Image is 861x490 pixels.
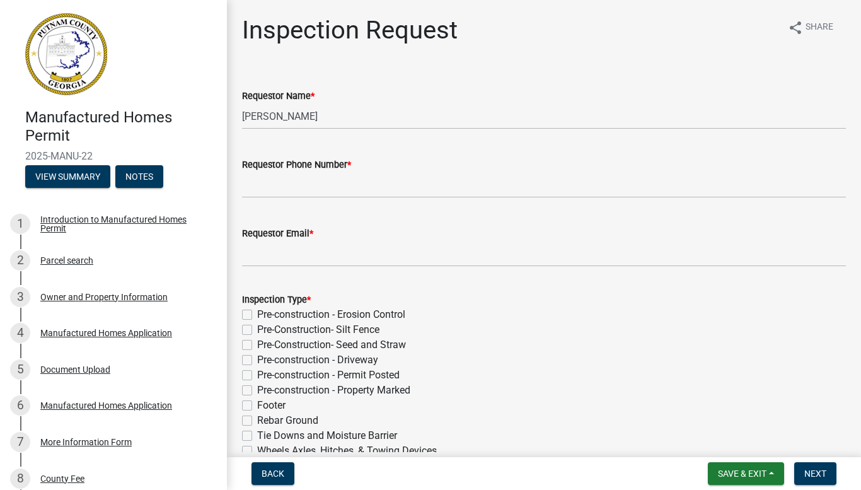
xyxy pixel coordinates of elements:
wm-modal-confirm: Summary [25,172,110,182]
label: Requestor Phone Number [242,161,351,170]
div: 7 [10,432,30,452]
button: View Summary [25,165,110,188]
label: Wheels Axles, Hitches, & Towing Devices [257,443,437,458]
span: 2025-MANU-22 [25,150,202,162]
div: Manufactured Homes Application [40,329,172,337]
div: Parcel search [40,256,93,265]
label: Pre-Construction- Seed and Straw [257,337,406,353]
i: share [788,20,803,35]
wm-modal-confirm: Notes [115,172,163,182]
label: Requestor Name [242,92,315,101]
span: Next [804,469,826,479]
label: Pre-Construction- Silt Fence [257,322,379,337]
label: Pre-construction - Driveway [257,353,378,368]
div: Introduction to Manufactured Homes Permit [40,215,207,233]
label: Tie Downs and Moisture Barrier [257,428,397,443]
div: Owner and Property Information [40,293,168,301]
div: County Fee [40,474,84,483]
span: Back [262,469,284,479]
div: Manufactured Homes Application [40,401,172,410]
button: Notes [115,165,163,188]
button: shareShare [778,15,843,40]
div: More Information Form [40,438,132,446]
label: Pre-construction - Erosion Control [257,307,405,322]
div: 6 [10,395,30,416]
div: 1 [10,214,30,234]
span: Save & Exit [718,469,766,479]
label: Requestor Email [242,230,313,238]
div: 2 [10,250,30,271]
span: Share [806,20,833,35]
div: Document Upload [40,365,110,374]
label: Rebar Ground [257,413,318,428]
div: 3 [10,287,30,307]
button: Back [251,462,294,485]
img: Putnam County, Georgia [25,13,107,95]
label: Inspection Type [242,296,311,305]
div: 4 [10,323,30,343]
button: Next [794,462,836,485]
h1: Inspection Request [242,15,458,45]
div: 8 [10,469,30,489]
label: Pre-construction - Property Marked [257,383,410,398]
button: Save & Exit [708,462,784,485]
div: 5 [10,359,30,380]
label: Pre-construction - Permit Posted [257,368,400,383]
h4: Manufactured Homes Permit [25,108,217,145]
label: Footer [257,398,286,413]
